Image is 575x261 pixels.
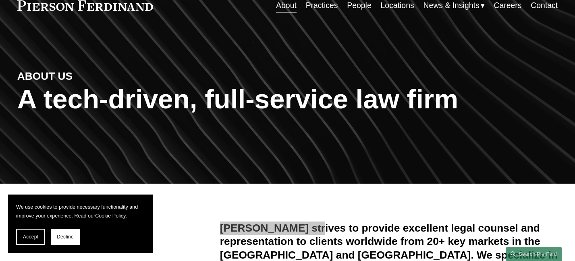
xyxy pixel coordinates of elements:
[95,213,125,219] a: Cookie Policy
[51,229,80,245] button: Decline
[16,203,145,221] p: We use cookies to provide necessary functionality and improve your experience. Read our .
[23,234,38,240] span: Accept
[16,229,45,245] button: Accept
[8,195,153,253] section: Cookie banner
[17,70,73,82] strong: ABOUT US
[506,247,562,261] a: Search this site
[17,83,558,114] h1: A tech-driven, full-service law firm
[57,234,74,240] span: Decline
